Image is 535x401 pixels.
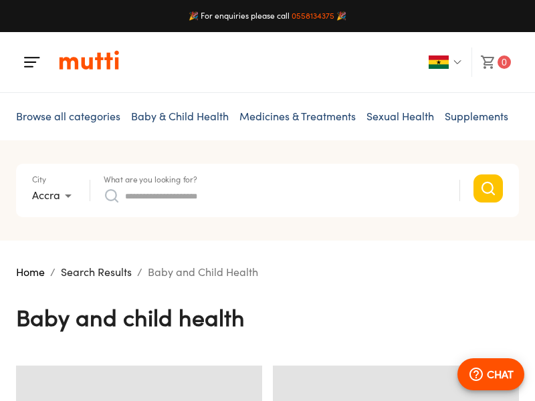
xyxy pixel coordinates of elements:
[50,264,56,280] li: /
[59,49,119,71] img: Logo
[472,46,519,78] button: 0
[498,55,511,69] span: 0
[16,264,519,280] nav: breadcrumb
[453,58,461,66] img: Dropdown
[24,54,40,70] img: Menu
[429,55,449,69] img: Ghana
[16,303,245,331] h4: Baby and Child Health
[32,185,76,207] div: Accra
[487,366,514,382] p: CHAT
[104,175,197,183] label: What are you looking for?
[61,264,132,280] p: Search Results
[421,47,472,77] button: GhanaDropdown
[131,110,229,123] a: Baby & Child Health
[239,110,356,123] a: Medicines & Treatments
[16,46,48,78] button: Menu
[457,358,524,390] button: CHAT
[148,264,258,280] p: Baby and Child Health
[292,11,334,21] a: 0558134375
[445,110,508,123] a: Supplements
[473,174,503,203] button: Search
[16,110,120,123] span: Browse all categories
[137,264,142,280] li: /
[16,265,45,279] a: Home
[32,175,46,183] label: City
[366,110,434,123] a: Sexual Health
